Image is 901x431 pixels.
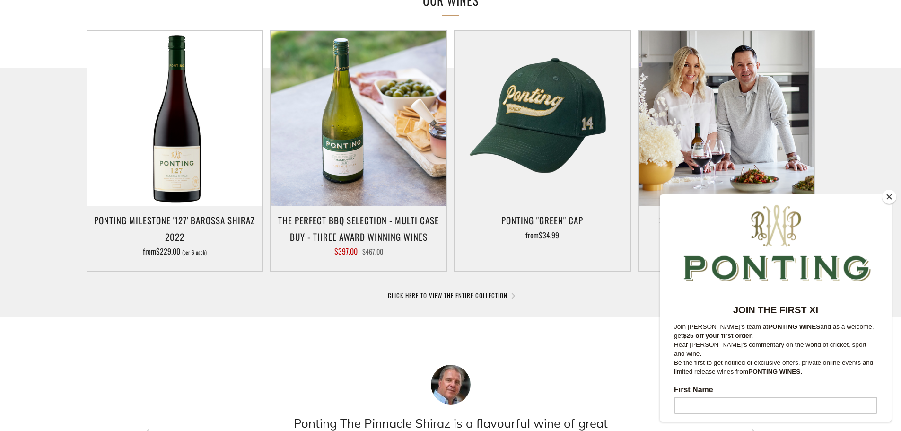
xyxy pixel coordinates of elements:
[92,212,258,244] h3: Ponting Milestone '127' Barossa Shiraz 2022
[87,212,263,259] a: Ponting Milestone '127' Barossa Shiraz 2022 from$229.00 (per 6 pack)
[143,246,207,257] span: from
[643,212,810,228] h3: Set For Summer - Multi Case Buy
[459,212,626,228] h3: Ponting "Green" Cap
[525,229,559,241] span: from
[362,246,383,256] span: $467.00
[539,229,559,241] span: $34.99
[23,138,93,145] strong: $25 off your first order.
[14,164,218,182] p: Be the first to get notified of exclusive offers, private online events and limited release wines...
[639,212,814,259] a: Set For Summer - Multi Case Buy $399.00 $527.00
[455,212,630,259] a: Ponting "Green" Cap from$34.99
[14,310,218,327] input: Subscribe
[182,250,207,255] span: (per 6 pack)
[73,110,158,121] strong: JOIN THE FIRST XI
[14,231,218,242] label: Last Name
[275,212,442,244] h3: The perfect BBQ selection - MULTI CASE BUY - Three award winning wines
[88,174,142,181] strong: PONTING WINES.
[334,246,358,257] span: $397.00
[14,191,218,202] label: First Name
[14,271,218,282] label: Email
[108,129,160,136] strong: PONTING WINES
[14,339,212,380] span: We will send you a confirmation email to subscribe. I agree to sign up to the Ponting Wines newsl...
[271,212,446,259] a: The perfect BBQ selection - MULTI CASE BUY - Three award winning wines $397.00 $467.00
[156,246,180,257] span: $229.00
[14,146,218,164] p: Hear [PERSON_NAME]'s commentary on the world of cricket, sport and wine.
[388,290,514,300] a: CLICK HERE TO VIEW THE ENTIRE COLLECTION
[882,190,896,204] button: Close
[14,128,218,146] p: Join [PERSON_NAME]'s team at and as a welcome, get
